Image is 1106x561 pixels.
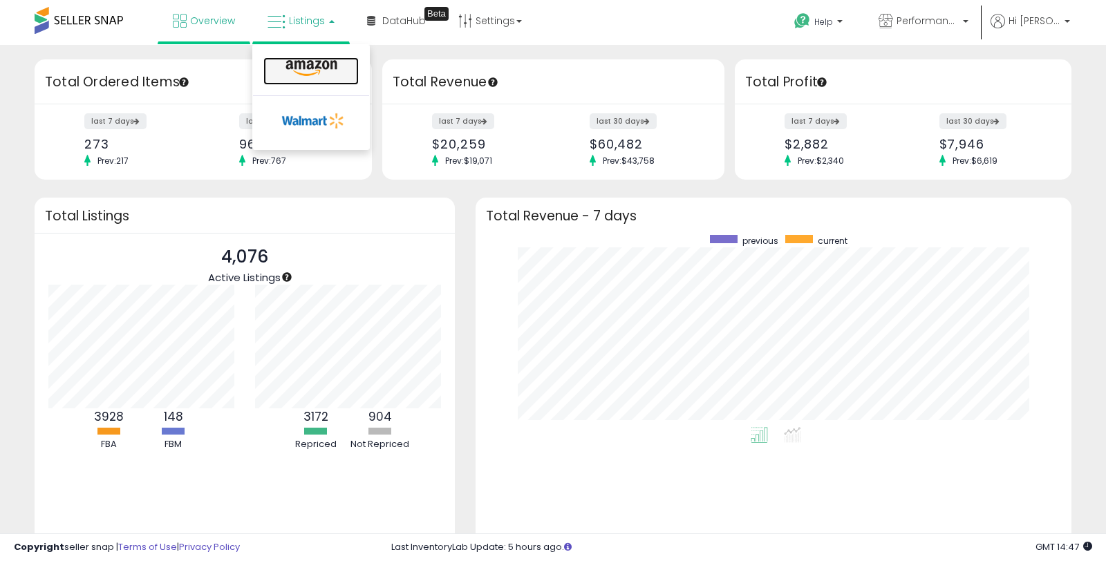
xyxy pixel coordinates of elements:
[179,540,240,553] a: Privacy Policy
[590,137,700,151] div: $60,482
[239,137,347,151] div: 961
[349,438,411,451] div: Not Repriced
[816,76,828,88] div: Tooltip anchor
[897,14,959,28] span: Performance Central
[303,408,328,425] b: 3172
[432,113,494,129] label: last 7 days
[285,438,347,451] div: Repriced
[391,541,1092,554] div: Last InventoryLab Update: 5 hours ago.
[785,113,847,129] label: last 7 days
[1009,14,1060,28] span: Hi [PERSON_NAME]
[783,2,856,45] a: Help
[564,542,572,551] i: Click here to read more about un-synced listings.
[281,271,293,283] div: Tooltip anchor
[939,113,1006,129] label: last 30 days
[14,541,240,554] div: seller snap | |
[742,235,778,247] span: previous
[794,12,811,30] i: Get Help
[190,14,235,28] span: Overview
[368,408,392,425] b: 904
[590,113,657,129] label: last 30 days
[432,137,543,151] div: $20,259
[1035,540,1092,553] span: 2025-10-9 14:47 GMT
[94,408,124,425] b: 3928
[946,155,1004,167] span: Prev: $6,619
[208,270,281,285] span: Active Listings
[91,155,135,167] span: Prev: 217
[791,155,851,167] span: Prev: $2,340
[208,244,281,270] p: 4,076
[785,137,892,151] div: $2,882
[245,155,293,167] span: Prev: 767
[487,76,499,88] div: Tooltip anchor
[438,155,499,167] span: Prev: $19,071
[45,211,444,221] h3: Total Listings
[424,7,449,21] div: Tooltip anchor
[991,14,1070,45] a: Hi [PERSON_NAME]
[814,16,833,28] span: Help
[596,155,662,167] span: Prev: $43,758
[84,137,192,151] div: 273
[818,235,847,247] span: current
[178,76,190,88] div: Tooltip anchor
[84,113,147,129] label: last 7 days
[164,408,183,425] b: 148
[939,137,1047,151] div: $7,946
[393,73,714,92] h3: Total Revenue
[118,540,177,553] a: Terms of Use
[745,73,1062,92] h3: Total Profit
[45,73,362,92] h3: Total Ordered Items
[289,14,325,28] span: Listings
[382,14,426,28] span: DataHub
[239,113,306,129] label: last 30 days
[14,540,64,553] strong: Copyright
[78,438,140,451] div: FBA
[142,438,205,451] div: FBM
[486,211,1062,221] h3: Total Revenue - 7 days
